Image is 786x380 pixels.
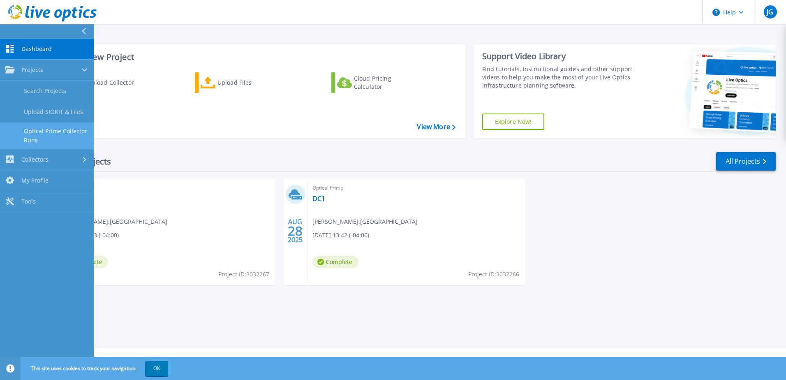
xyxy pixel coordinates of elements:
[482,114,545,130] a: Explore Now!
[217,74,283,91] div: Upload Files
[312,217,418,226] span: [PERSON_NAME] , [GEOGRAPHIC_DATA]
[62,183,270,192] span: Optical Prime
[716,152,776,171] a: All Projects
[21,156,49,163] span: Collectors
[195,72,287,93] a: Upload Files
[287,216,303,246] div: AUG 2025
[767,9,773,15] span: JG
[417,123,455,131] a: View More
[23,361,168,376] span: This site uses cookies to track your navigation.
[482,65,636,90] div: Find tutorials, instructional guides and other support videos to help you make the most of your L...
[312,256,358,268] span: Complete
[62,217,167,226] span: [PERSON_NAME] , [GEOGRAPHIC_DATA]
[79,74,145,91] div: Download Collector
[21,45,52,53] span: Dashboard
[482,51,636,62] div: Support Video Library
[58,53,455,62] h3: Start a New Project
[58,72,150,93] a: Download Collector
[288,227,303,234] span: 28
[468,270,519,279] span: Project ID: 3032266
[21,66,43,74] span: Projects
[354,74,420,91] div: Cloud Pricing Calculator
[312,231,369,240] span: [DATE] 13:42 (-04:00)
[312,195,325,203] a: DC1
[21,177,49,184] span: My Profile
[145,361,168,376] button: OK
[218,270,269,279] span: Project ID: 3032267
[312,183,521,192] span: Optical Prime
[331,72,423,93] a: Cloud Pricing Calculator
[21,198,36,205] span: Tools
